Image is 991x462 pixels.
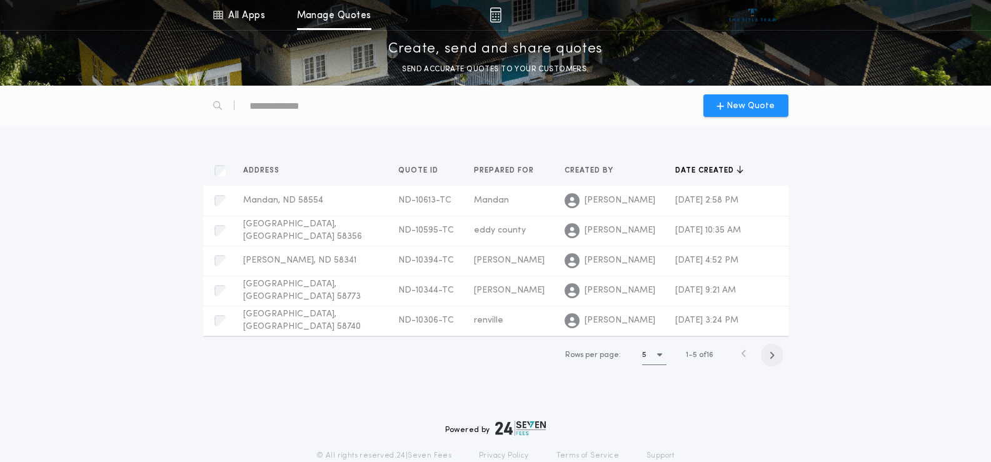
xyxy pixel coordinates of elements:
[585,314,655,327] span: [PERSON_NAME]
[474,166,536,176] span: Prepared for
[243,164,289,177] button: Address
[474,286,545,295] span: [PERSON_NAME]
[388,39,603,59] p: Create, send and share quotes
[585,254,655,267] span: [PERSON_NAME]
[243,256,356,265] span: [PERSON_NAME], ND 58341
[316,451,451,461] p: © All rights reserved. 24|Seven Fees
[556,451,619,461] a: Terms of Service
[675,256,738,265] span: [DATE] 4:52 PM
[585,284,655,297] span: [PERSON_NAME]
[243,309,361,331] span: [GEOGRAPHIC_DATA], [GEOGRAPHIC_DATA] 58740
[479,451,529,461] a: Privacy Policy
[474,316,503,325] span: renville
[675,164,743,177] button: Date created
[585,224,655,237] span: [PERSON_NAME]
[703,94,788,117] button: New Quote
[565,164,623,177] button: Created by
[675,226,741,235] span: [DATE] 10:35 AM
[565,351,621,359] span: Rows per page:
[729,9,776,21] img: vs-icon
[675,196,738,205] span: [DATE] 2:58 PM
[686,351,688,359] span: 1
[398,256,454,265] span: ND-10394-TC
[398,226,454,235] span: ND-10595-TC
[398,164,448,177] button: Quote ID
[699,349,713,361] span: of 16
[398,286,454,295] span: ND-10344-TC
[642,349,646,361] h1: 5
[243,166,282,176] span: Address
[675,316,738,325] span: [DATE] 3:24 PM
[675,166,737,176] span: Date created
[495,421,546,436] img: logo
[402,63,588,76] p: SEND ACCURATE QUOTES TO YOUR CUSTOMERS.
[398,316,454,325] span: ND-10306-TC
[585,194,655,207] span: [PERSON_NAME]
[565,166,616,176] span: Created by
[445,421,546,436] div: Powered by
[243,196,323,205] span: Mandan, ND 58554
[474,256,545,265] span: [PERSON_NAME]
[693,351,697,359] span: 5
[243,279,361,301] span: [GEOGRAPHIC_DATA], [GEOGRAPHIC_DATA] 58773
[646,451,675,461] a: Support
[398,196,451,205] span: ND-10613-TC
[727,99,775,113] span: New Quote
[243,219,362,241] span: [GEOGRAPHIC_DATA], [GEOGRAPHIC_DATA] 58356
[675,286,736,295] span: [DATE] 9:21 AM
[642,345,667,365] button: 5
[474,226,526,235] span: eddy county
[398,166,441,176] span: Quote ID
[490,8,501,23] img: img
[474,196,509,205] span: Mandan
